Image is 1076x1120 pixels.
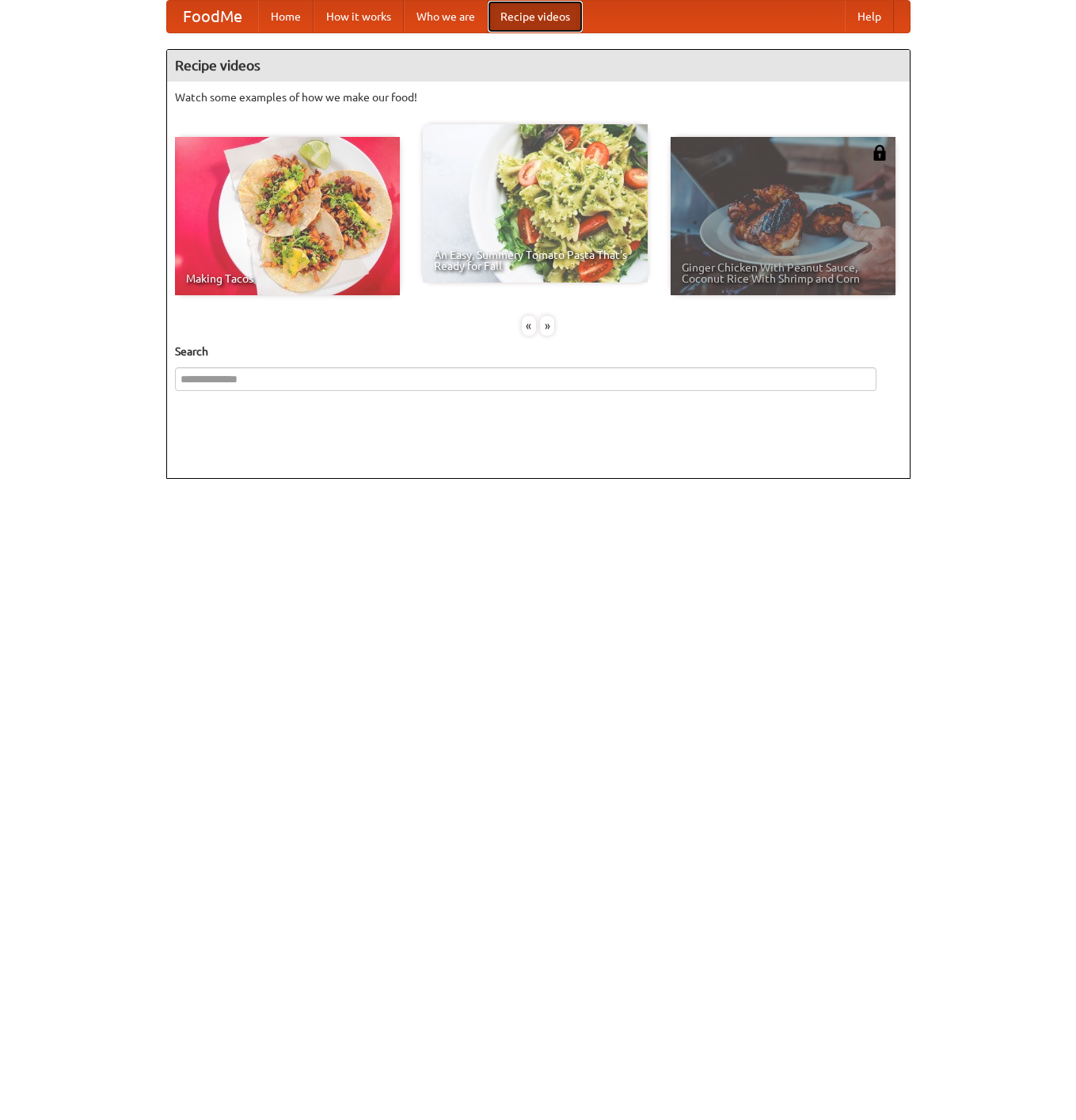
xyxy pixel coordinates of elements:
a: Making Tacos [175,137,400,295]
a: Home [258,1,314,32]
h4: Recipe videos [167,50,910,82]
a: Who we are [404,1,488,32]
div: « [522,316,536,336]
a: An Easy, Summery Tomato Pasta That's Ready for Fall [423,124,648,283]
span: An Easy, Summery Tomato Pasta That's Ready for Fall [434,249,637,271]
span: Making Tacos [186,273,389,284]
img: 483408.png [872,145,888,161]
a: Recipe videos [488,1,583,32]
h5: Search [175,344,902,359]
a: Help [845,1,894,32]
p: Watch some examples of how we make our food! [175,89,902,105]
div: » [540,316,554,336]
a: FoodMe [167,1,258,32]
a: How it works [314,1,404,32]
